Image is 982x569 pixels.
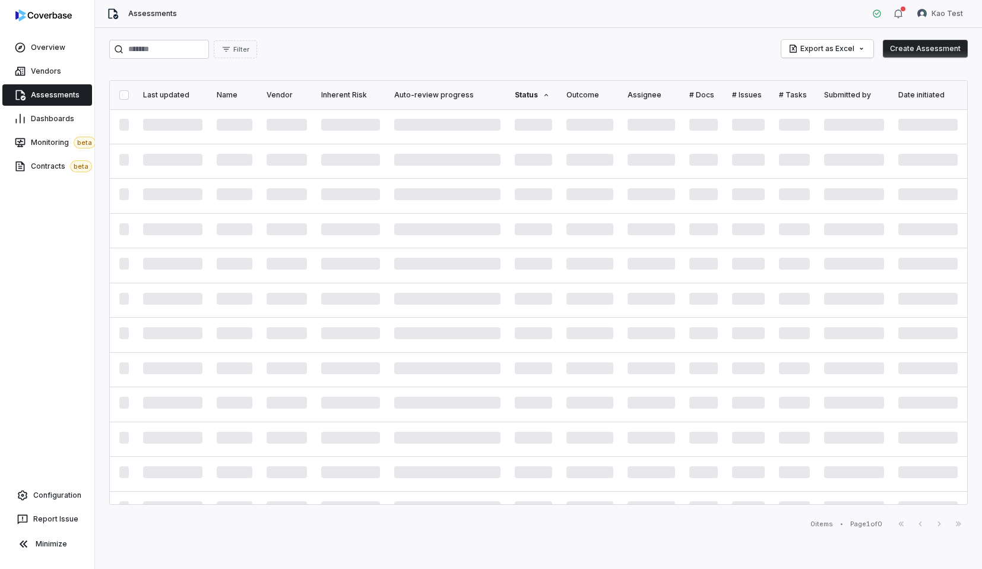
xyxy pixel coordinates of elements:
[74,137,96,148] span: beta
[321,90,380,100] div: Inherent Risk
[2,132,92,153] a: Monitoringbeta
[5,485,90,506] a: Configuration
[628,90,675,100] div: Assignee
[70,160,92,172] span: beta
[214,40,257,58] button: Filter
[394,90,500,100] div: Auto-review progress
[31,90,80,100] span: Assessments
[31,137,96,148] span: Monitoring
[515,90,553,100] div: Status
[932,9,963,18] span: Kao Test
[143,90,202,100] div: Last updated
[917,9,927,18] img: Kao Test avatar
[33,491,81,500] span: Configuration
[128,9,177,18] span: Assessments
[33,514,78,524] span: Report Issue
[779,90,810,100] div: # Tasks
[233,45,249,54] span: Filter
[31,43,65,52] span: Overview
[2,156,92,177] a: Contractsbeta
[910,5,970,23] button: Kao Test avatarKao Test
[810,520,833,529] div: 0 items
[689,90,718,100] div: # Docs
[2,37,92,58] a: Overview
[840,520,843,528] div: •
[217,90,252,100] div: Name
[36,539,67,549] span: Minimize
[31,67,61,76] span: Vendors
[15,10,72,21] img: logo-D7KZi-bG.svg
[2,108,92,129] a: Dashboards
[566,90,613,100] div: Outcome
[850,520,882,529] div: Page 1 of 0
[31,160,92,172] span: Contracts
[31,114,74,124] span: Dashboards
[883,40,968,58] button: Create Assessment
[267,90,307,100] div: Vendor
[2,84,92,106] a: Assessments
[732,90,765,100] div: # Issues
[781,40,873,58] button: Export as Excel
[2,61,92,82] a: Vendors
[5,532,90,556] button: Minimize
[5,508,90,530] button: Report Issue
[898,90,958,100] div: Date initiated
[824,90,884,100] div: Submitted by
